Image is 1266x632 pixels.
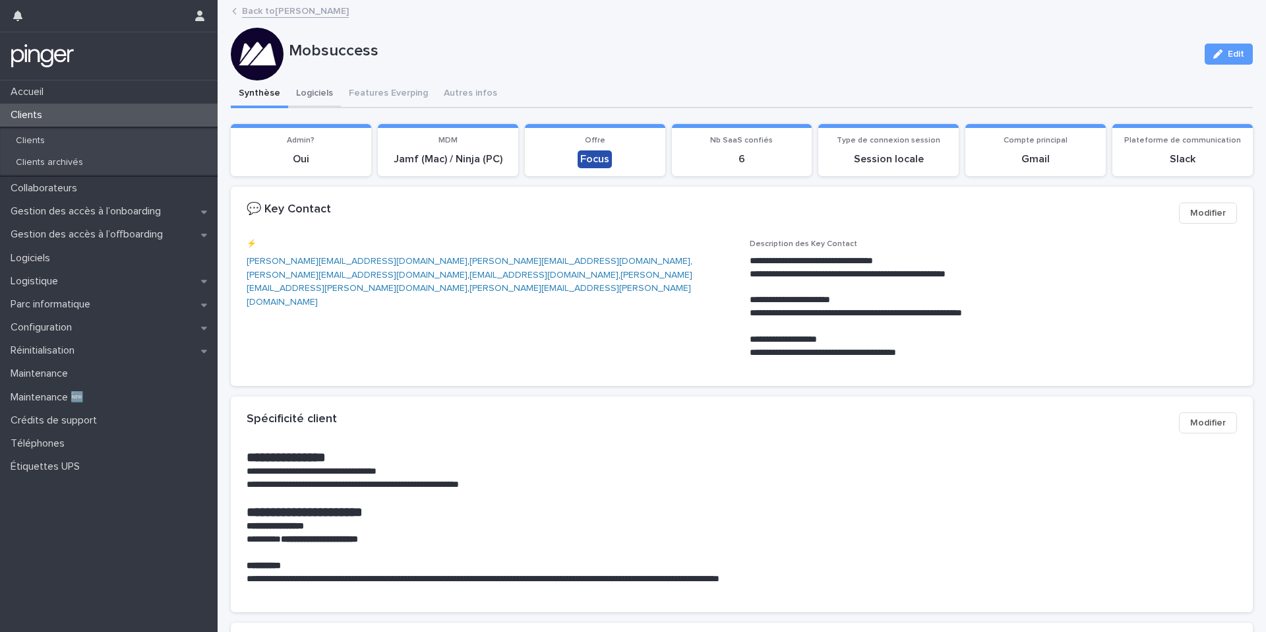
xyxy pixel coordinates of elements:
button: Modifier [1179,412,1237,433]
button: Edit [1205,44,1253,65]
a: [PERSON_NAME][EMAIL_ADDRESS][DOMAIN_NAME] [469,257,690,266]
span: Nb SaaS confiés [710,137,773,144]
p: Étiquettes UPS [5,460,90,473]
p: Gestion des accès à l’offboarding [5,228,173,241]
a: Back to[PERSON_NAME] [242,3,349,18]
p: Clients [5,135,55,146]
a: [PERSON_NAME][EMAIL_ADDRESS][DOMAIN_NAME] [247,270,467,280]
span: Modifier [1190,416,1226,429]
p: , , , , , [247,255,734,309]
button: Features Everping [341,80,436,108]
button: Autres infos [436,80,505,108]
p: Parc informatique [5,298,101,311]
img: mTgBEunGTSyRkCgitkcU [11,43,75,69]
span: Offre [585,137,605,144]
a: [PERSON_NAME][EMAIL_ADDRESS][DOMAIN_NAME] [247,257,467,266]
button: Logiciels [288,80,341,108]
span: Compte principal [1004,137,1068,144]
p: Clients [5,109,53,121]
p: Gmail [973,153,1098,166]
span: ⚡️ [247,240,256,248]
p: Maintenance [5,367,78,380]
span: Type de connexion session [837,137,940,144]
span: Edit [1228,49,1244,59]
p: Slack [1120,153,1245,166]
p: Jamf (Mac) / Ninja (PC) [386,153,510,166]
p: Configuration [5,321,82,334]
h2: 💬 Key Contact [247,203,331,217]
a: [EMAIL_ADDRESS][DOMAIN_NAME] [469,270,618,280]
span: Description des Key Contact [750,240,857,248]
span: Modifier [1190,206,1226,220]
button: Synthèse [231,80,288,108]
p: Accueil [5,86,54,98]
p: Gestion des accès à l’onboarding [5,205,171,218]
p: Logistique [5,275,69,288]
p: Session locale [826,153,951,166]
p: Clients archivés [5,157,94,168]
p: Crédits de support [5,414,107,427]
p: Maintenance 🆕 [5,391,94,404]
button: Modifier [1179,203,1237,224]
p: 6 [680,153,804,166]
p: Réinitialisation [5,344,85,357]
span: MDM [438,137,458,144]
div: Focus [578,150,612,168]
p: Logiciels [5,252,61,265]
p: Collaborateurs [5,182,88,195]
h2: Spécificité client [247,412,337,427]
p: Oui [239,153,363,166]
p: Mobsuccess [289,42,1194,61]
p: Téléphones [5,437,75,450]
span: Admin? [287,137,315,144]
span: Plateforme de communication [1124,137,1241,144]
